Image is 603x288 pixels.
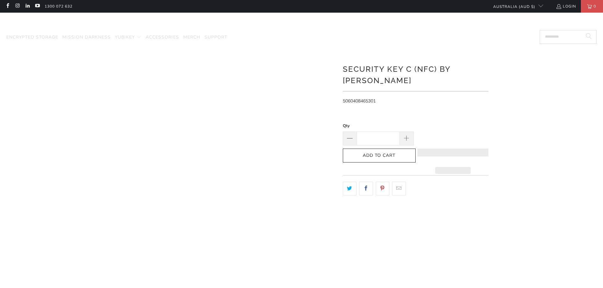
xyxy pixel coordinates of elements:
[6,30,227,45] nav: Translation missing: en.navigation.header.main_nav
[62,30,111,45] a: Mission Darkness
[204,34,227,40] span: Support
[35,4,40,9] a: Trust Panda Australia on YouTube
[359,182,373,195] a: Share this on Facebook
[204,30,227,45] a: Support
[146,30,179,45] a: Accessories
[556,3,576,10] a: Login
[343,149,416,163] button: Add to Cart
[146,34,179,40] span: Accessories
[269,16,334,29] img: Trust Panda Australia
[581,30,597,44] button: Search
[6,30,58,45] a: Encrypted Storage
[62,34,111,40] span: Mission Darkness
[25,4,30,9] a: Trust Panda Australia on LinkedIn
[540,30,597,44] input: Search...
[183,30,200,45] a: Merch
[343,98,376,104] span: 5060408465301
[115,30,141,45] summary: YubiKey
[343,62,488,86] h1: Security Key C (NFC) by [PERSON_NAME]
[15,4,20,9] a: Trust Panda Australia on Instagram
[392,182,406,195] a: Email this to a friend
[343,122,414,129] label: Qty
[5,4,10,9] a: Trust Panda Australia on Facebook
[45,3,72,10] a: 1300 072 632
[343,182,356,195] a: Share this on Twitter
[349,153,409,158] span: Add to Cart
[115,34,135,40] span: YubiKey
[183,34,200,40] span: Merch
[6,34,58,40] span: Encrypted Storage
[376,182,389,195] a: Share this on Pinterest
